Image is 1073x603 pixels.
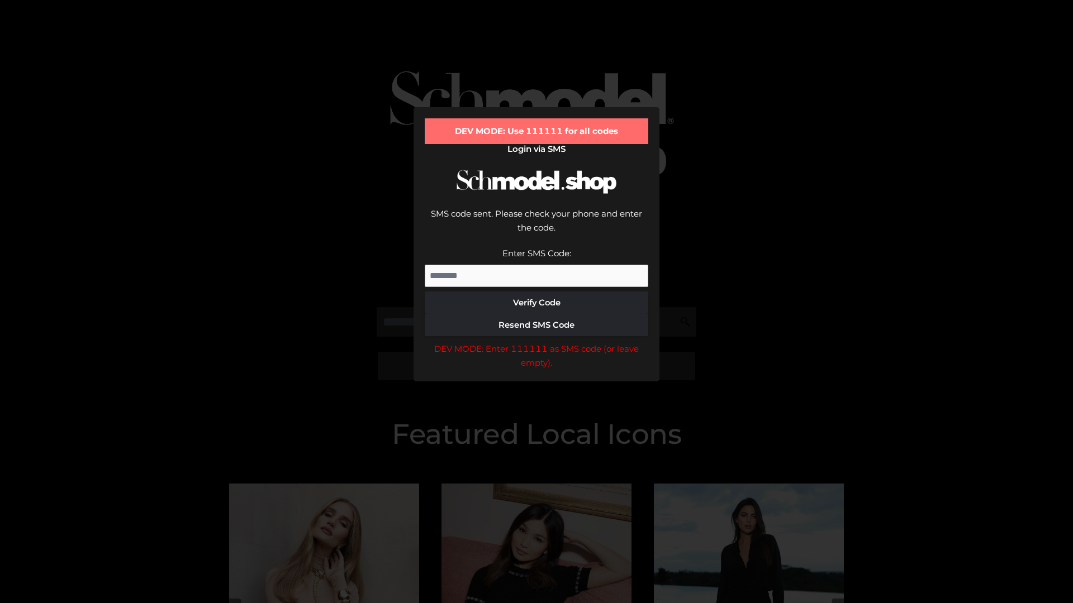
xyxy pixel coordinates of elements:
[425,144,648,154] h2: Login via SMS
[453,160,620,204] img: Schmodel Logo
[425,207,648,246] div: SMS code sent. Please check your phone and enter the code.
[425,342,648,370] div: DEV MODE: Enter 111111 as SMS code (or leave empty).
[425,314,648,336] button: Resend SMS Code
[425,291,648,314] button: Verify Code
[502,248,571,259] label: Enter SMS Code:
[425,118,648,144] div: DEV MODE: Use 111111 for all codes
